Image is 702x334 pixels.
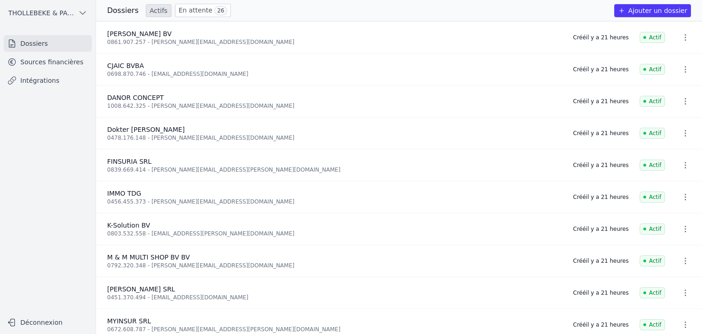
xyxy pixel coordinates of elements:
span: Actif [640,32,665,43]
span: FINSURIA SRL [107,158,151,165]
a: Dossiers [4,35,92,52]
span: MYINSUR SRL [107,317,151,325]
span: [PERSON_NAME] BV [107,30,172,37]
a: Intégrations [4,72,92,89]
button: Déconnexion [4,315,92,330]
span: Actif [640,319,665,330]
span: THOLLEBEKE & PARTNERS bvbvba BVBA [8,8,74,18]
a: Actifs [146,4,171,17]
a: En attente 26 [175,4,231,17]
div: Créé il y a 21 heures [573,193,629,201]
h3: Dossiers [107,5,139,16]
span: Dokter [PERSON_NAME] [107,126,185,133]
button: THOLLEBEKE & PARTNERS bvbvba BVBA [4,6,92,20]
span: Actif [640,192,665,203]
span: Actif [640,64,665,75]
span: [PERSON_NAME] SRL [107,285,175,293]
div: Créé il y a 21 heures [573,321,629,328]
div: Créé il y a 21 heures [573,34,629,41]
span: Actif [640,128,665,139]
div: 0698.870.746 - [EMAIL_ADDRESS][DOMAIN_NAME] [107,70,562,78]
div: 0803.532.558 - [EMAIL_ADDRESS][PERSON_NAME][DOMAIN_NAME] [107,230,562,237]
div: 0672.608.787 - [PERSON_NAME][EMAIL_ADDRESS][PERSON_NAME][DOMAIN_NAME] [107,326,562,333]
span: Actif [640,96,665,107]
div: Créé il y a 21 heures [573,66,629,73]
a: Sources financières [4,54,92,70]
div: 0839.669.414 - [PERSON_NAME][EMAIL_ADDRESS][PERSON_NAME][DOMAIN_NAME] [107,166,562,173]
div: 0861.907.257 - [PERSON_NAME][EMAIL_ADDRESS][DOMAIN_NAME] [107,38,562,46]
span: M & M MULTI SHOP BV BV [107,254,190,261]
div: 0456.455.373 - [PERSON_NAME][EMAIL_ADDRESS][DOMAIN_NAME] [107,198,562,205]
span: Actif [640,160,665,171]
div: Créé il y a 21 heures [573,161,629,169]
span: Actif [640,255,665,266]
span: DANOR CONCEPT [107,94,164,101]
div: Créé il y a 21 heures [573,130,629,137]
span: CJAIC BVBA [107,62,144,69]
div: Créé il y a 21 heures [573,225,629,233]
div: 0792.320.348 - [PERSON_NAME][EMAIL_ADDRESS][DOMAIN_NAME] [107,262,562,269]
div: Créé il y a 21 heures [573,98,629,105]
div: 0478.176.148 - [PERSON_NAME][EMAIL_ADDRESS][DOMAIN_NAME] [107,134,562,142]
span: 26 [214,6,227,15]
div: Créé il y a 21 heures [573,257,629,265]
span: Actif [640,287,665,298]
span: Actif [640,223,665,235]
span: IMMO TDG [107,190,141,197]
div: Créé il y a 21 heures [573,289,629,297]
div: 1008.642.325 - [PERSON_NAME][EMAIL_ADDRESS][DOMAIN_NAME] [107,102,562,110]
div: 0451.370.494 - [EMAIL_ADDRESS][DOMAIN_NAME] [107,294,562,301]
button: Ajouter un dossier [614,4,691,17]
span: K-Solution BV [107,222,150,229]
